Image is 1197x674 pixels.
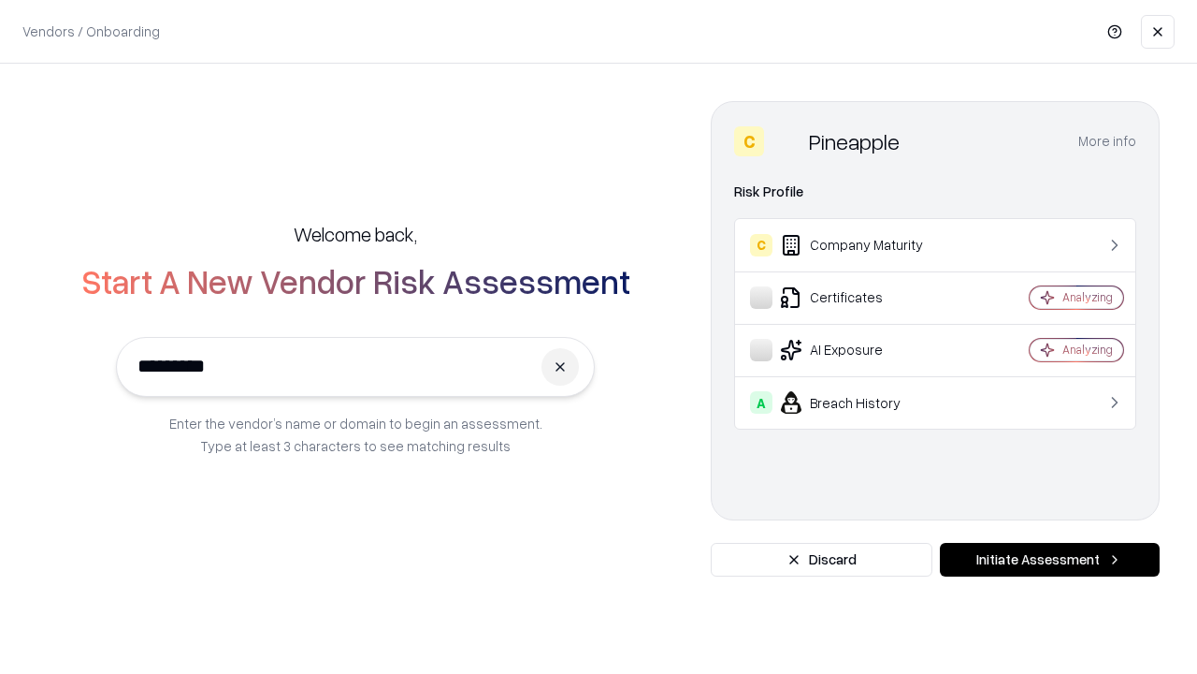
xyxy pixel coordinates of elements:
[809,126,900,156] div: Pineapple
[750,391,973,414] div: Breach History
[294,221,417,247] h5: Welcome back,
[734,181,1136,203] div: Risk Profile
[772,126,801,156] img: Pineapple
[711,543,932,577] button: Discard
[750,234,973,256] div: Company Maturity
[169,412,542,457] p: Enter the vendor’s name or domain to begin an assessment. Type at least 3 characters to see match...
[1062,289,1113,305] div: Analyzing
[1078,125,1136,158] button: More info
[750,286,973,309] div: Certificates
[22,22,160,41] p: Vendors / Onboarding
[940,543,1160,577] button: Initiate Assessment
[1062,342,1113,358] div: Analyzing
[750,391,772,414] div: A
[750,339,973,361] div: AI Exposure
[734,126,764,156] div: C
[81,262,630,300] h2: Start A New Vendor Risk Assessment
[750,234,772,256] div: C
